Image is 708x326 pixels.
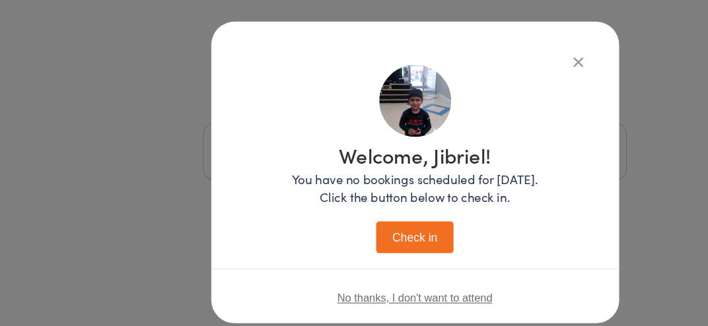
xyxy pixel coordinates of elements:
[249,193,459,223] p: You have no bookings scheduled for [DATE]. Click the button below to check in.
[249,171,459,188] h1: Welcome, Jibriel!
[321,236,387,263] button: Check in
[324,103,385,164] img: image1728451451.png
[288,296,420,307] button: No thanks, I don't want to attend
